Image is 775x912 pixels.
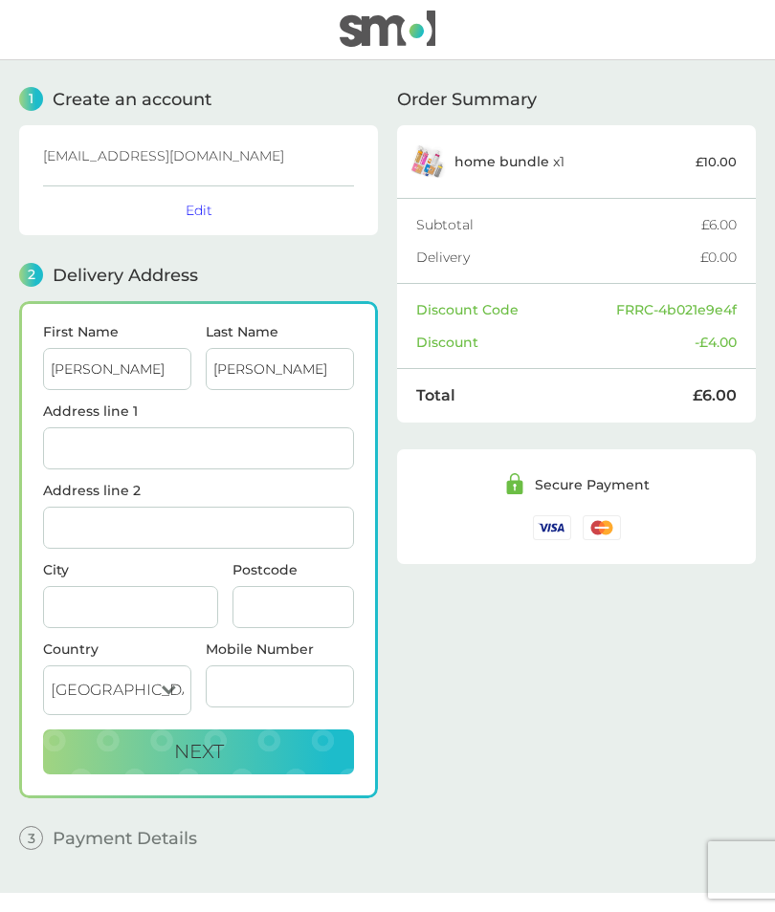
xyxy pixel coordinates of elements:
[533,515,571,539] img: /assets/icons/cards/visa.svg
[454,153,549,170] span: home bundle
[535,478,650,491] div: Secure Payment
[416,250,700,264] div: Delivery
[454,154,565,169] p: x 1
[701,218,737,231] div: £6.00
[53,830,197,847] span: Payment Details
[53,267,198,284] span: Delivery Address
[174,740,224,763] span: Next
[53,91,211,108] span: Create an account
[700,250,737,264] div: £0.00
[616,303,737,316] div: FRRC-4b021e9e4f
[695,336,737,349] div: -£4.00
[340,11,435,47] img: smol
[43,325,191,338] label: First Name
[696,152,737,172] p: £10.00
[397,91,537,108] span: Order Summary
[43,563,218,576] label: City
[19,826,43,850] span: 3
[232,563,354,576] label: Postcode
[206,325,354,338] label: Last Name
[416,388,693,403] div: Total
[583,515,621,539] img: /assets/icons/cards/mastercard.svg
[19,87,43,111] span: 1
[186,202,212,219] button: Edit
[43,484,354,497] label: Address line 2
[206,642,354,656] label: Mobile Number
[43,147,284,164] span: [EMAIL_ADDRESS][DOMAIN_NAME]
[19,263,43,287] span: 2
[416,303,616,316] div: Discount Code
[416,218,701,231] div: Subtotal
[43,404,354,418] label: Address line 1
[693,388,737,403] div: £6.00
[416,336,695,349] div: Discount
[43,642,191,656] div: Country
[43,729,354,775] button: Next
